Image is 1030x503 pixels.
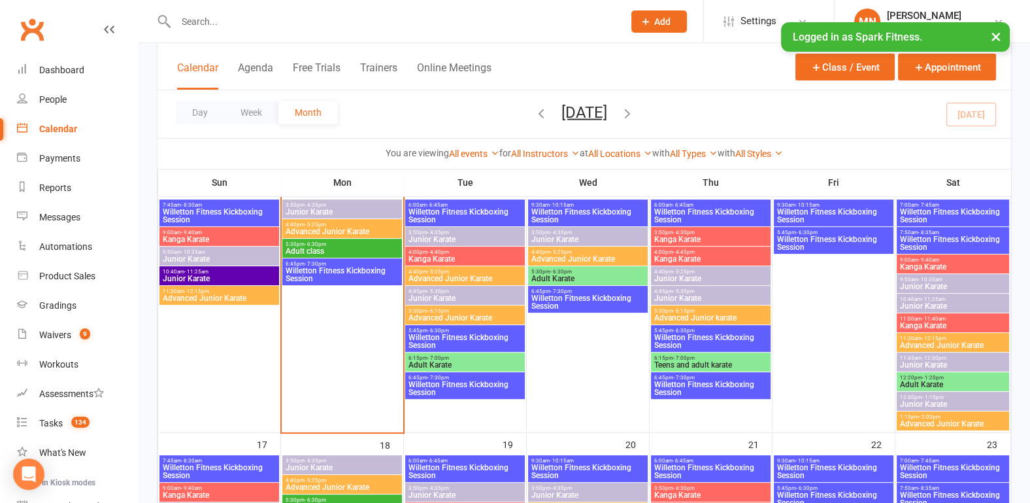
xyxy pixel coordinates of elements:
[449,148,499,159] a: All events
[427,458,448,464] span: - 6:45am
[899,263,1007,271] span: Kanga Karate
[305,222,326,228] span: - 5:25pm
[899,420,1007,428] span: Advanced Junior Karate
[17,438,138,468] a: What's New
[172,12,614,31] input: Search...
[795,54,895,80] button: Class / Event
[408,275,522,283] span: Advanced Junior Karate
[654,314,768,322] span: Advanced Junior karate
[39,124,77,134] div: Calendar
[17,379,138,409] a: Assessments
[899,341,1007,349] span: Advanced Junior Karate
[17,350,138,379] a: Workouts
[776,458,891,464] span: 9:30am
[984,22,1008,50] button: ×
[181,458,202,464] span: - 8:30am
[531,464,645,479] span: Willetton Fitness Kickboxing Session
[162,275,276,283] span: Junior Karate
[17,85,138,114] a: People
[776,208,891,224] span: Willetton Fitness Kickboxing Session
[162,249,276,255] span: 9:50am
[39,271,95,281] div: Product Sales
[922,296,946,302] span: - 11:25am
[158,169,281,196] th: Sun
[654,230,768,235] span: 3:50pm
[408,294,522,302] span: Junior Karate
[922,336,946,341] span: - 12:15pm
[899,375,1007,381] span: 12:20pm
[899,277,1007,283] span: 9:50am
[795,458,820,464] span: - 10:15am
[550,269,572,275] span: - 6:30pm
[922,316,946,322] span: - 11:40am
[39,65,84,75] div: Dashboard
[17,173,138,203] a: Reports
[162,491,276,499] span: Kanga Karate
[899,400,1007,408] span: Junior Karate
[285,241,399,247] span: 5:30pm
[654,458,768,464] span: 6:00am
[278,101,338,124] button: Month
[673,308,695,314] span: - 6:15pm
[898,54,996,80] button: Appointment
[531,269,645,275] span: 5:30pm
[257,433,280,455] div: 17
[184,288,209,294] span: - 12:15pm
[918,458,939,464] span: - 7:45am
[748,433,772,455] div: 21
[776,235,891,251] span: Willetton Fitness Kickboxing Session
[776,202,891,208] span: 9:30am
[795,202,820,208] span: - 10:15am
[181,485,202,491] span: - 9:40am
[17,232,138,262] a: Automations
[181,202,202,208] span: - 8:30am
[427,269,449,275] span: - 5:25pm
[735,148,783,159] a: All Styles
[654,355,768,361] span: 6:15pm
[17,114,138,144] a: Calendar
[427,328,449,334] span: - 6:30pm
[588,148,652,159] a: All Locations
[654,275,768,283] span: Junior Karate
[550,202,574,208] span: - 10:15am
[531,230,645,235] span: 3:50pm
[408,355,522,361] span: 6:15pm
[408,381,522,396] span: Willetton Fitness Kickboxing Session
[918,277,942,283] span: - 10:35am
[285,497,399,503] span: 5:30pm
[531,202,645,208] span: 9:30am
[922,375,944,381] span: - 1:20pm
[673,269,695,275] span: - 5:25pm
[531,485,645,491] span: 3:50pm
[39,241,92,252] div: Automations
[184,269,208,275] span: - 11:25am
[17,409,138,438] a: Tasks 134
[654,269,768,275] span: 4:40pm
[162,269,276,275] span: 10:40am
[673,328,695,334] span: - 6:30pm
[796,485,818,491] span: - 6:30pm
[650,169,772,196] th: Thu
[499,148,511,158] strong: for
[503,433,526,455] div: 19
[285,261,399,267] span: 6:45pm
[408,288,522,294] span: 4:45pm
[652,148,670,158] strong: with
[922,355,946,361] span: - 12:30pm
[654,208,768,224] span: Willetton Fitness Kickboxing Session
[162,235,276,243] span: Kanga Karate
[71,417,90,428] span: 134
[670,148,718,159] a: All Types
[899,355,1007,361] span: 11:45am
[13,459,44,490] div: Open Intercom Messenger
[427,355,449,361] span: - 7:00pm
[281,169,404,196] th: Mon
[854,9,880,35] div: MN
[408,328,522,334] span: 5:45pm
[427,202,448,208] span: - 6:45am
[654,294,768,302] span: Junior Karate
[899,464,1007,479] span: Willetton Fitness Kickboxing Session
[285,222,399,228] span: 4:40pm
[673,288,695,294] span: - 5:30pm
[887,22,961,33] div: Spark Fitness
